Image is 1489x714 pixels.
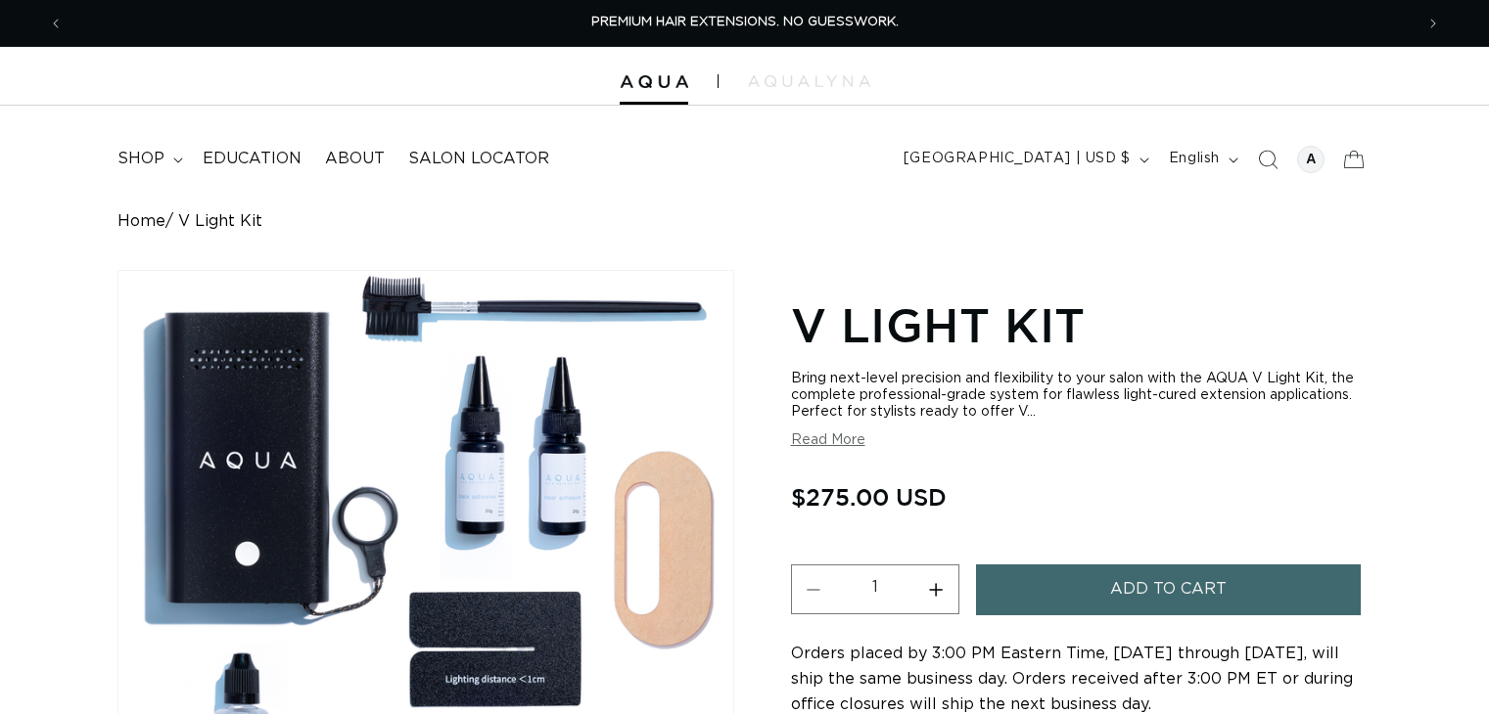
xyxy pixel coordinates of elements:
span: $275.00 USD [791,478,947,515]
a: Home [117,212,165,231]
button: Next announcement [1412,5,1455,42]
span: V Light Kit [178,212,262,231]
span: Add to cart [1110,564,1227,614]
div: Bring next-level precision and flexibility to your salon with the AQUA V Light Kit, the complete ... [791,371,1372,421]
span: English [1169,149,1220,169]
summary: Search [1246,138,1289,181]
a: Education [191,137,313,181]
span: Salon Locator [408,149,549,169]
img: Aqua Hair Extensions [620,75,688,89]
nav: breadcrumbs [117,212,1372,231]
button: Add to cart [976,564,1362,614]
span: Orders placed by 3:00 PM Eastern Time, [DATE] through [DATE], will ship the same business day. Or... [791,646,1353,712]
button: Previous announcement [34,5,77,42]
span: [GEOGRAPHIC_DATA] | USD $ [904,149,1131,169]
a: About [313,137,396,181]
summary: shop [106,137,191,181]
button: [GEOGRAPHIC_DATA] | USD $ [892,141,1157,178]
span: shop [117,149,164,169]
span: About [325,149,385,169]
h1: V Light Kit [791,294,1372,355]
span: Education [203,149,302,169]
button: English [1157,141,1246,178]
button: Read More [791,432,865,449]
a: Salon Locator [396,137,561,181]
img: aqualyna.com [748,75,870,87]
span: PREMIUM HAIR EXTENSIONS. NO GUESSWORK. [591,16,899,28]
